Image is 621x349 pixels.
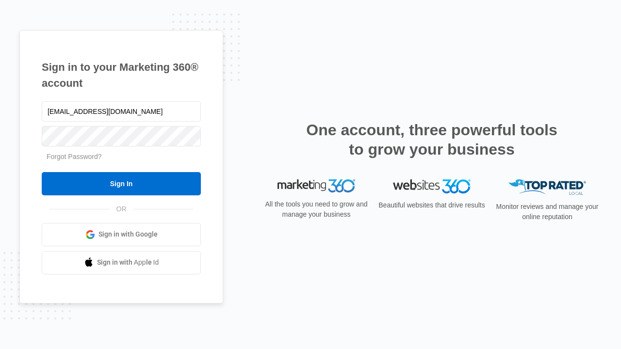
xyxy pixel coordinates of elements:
[278,179,355,193] img: Marketing 360
[42,223,201,246] a: Sign in with Google
[42,172,201,195] input: Sign In
[493,202,602,222] p: Monitor reviews and manage your online reputation
[110,204,133,214] span: OR
[98,229,158,239] span: Sign in with Google
[393,179,471,193] img: Websites 360
[262,199,371,220] p: All the tools you need to grow and manage your business
[47,153,102,160] a: Forgot Password?
[377,200,486,210] p: Beautiful websites that drive results
[97,257,159,268] span: Sign in with Apple Id
[42,251,201,274] a: Sign in with Apple Id
[508,179,586,195] img: Top Rated Local
[303,120,560,159] h2: One account, three powerful tools to grow your business
[42,59,201,91] h1: Sign in to your Marketing 360® account
[42,101,201,122] input: Email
